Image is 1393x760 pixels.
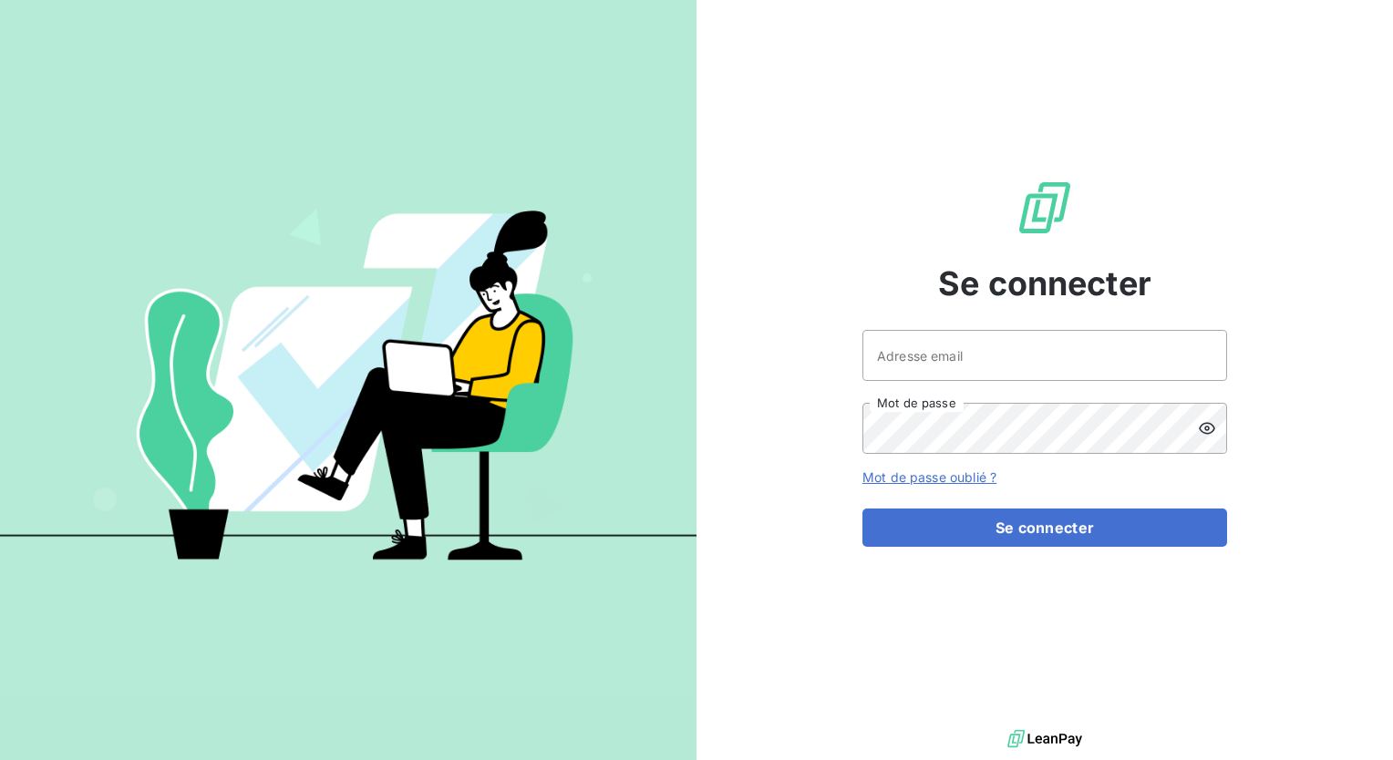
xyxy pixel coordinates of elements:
[1007,725,1082,753] img: logo
[862,508,1227,547] button: Se connecter
[862,469,996,485] a: Mot de passe oublié ?
[862,330,1227,381] input: placeholder
[1016,179,1074,237] img: Logo LeanPay
[938,259,1151,308] span: Se connecter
